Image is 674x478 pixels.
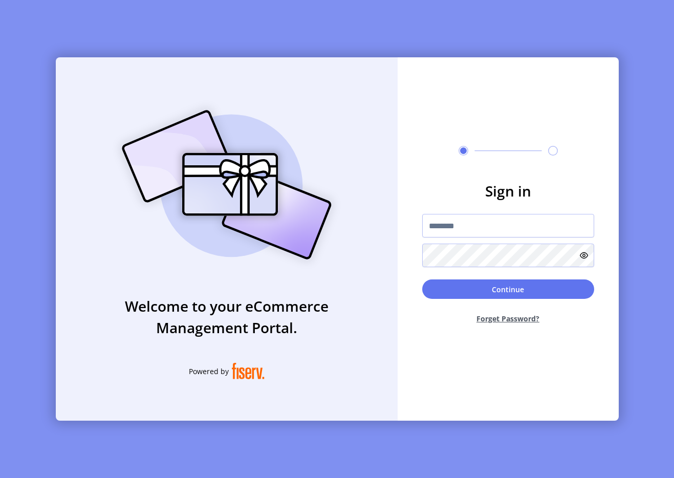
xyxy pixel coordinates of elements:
[106,99,347,271] img: card_Illustration.svg
[422,305,594,332] button: Forget Password?
[56,295,398,338] h3: Welcome to your eCommerce Management Portal.
[422,279,594,299] button: Continue
[422,180,594,202] h3: Sign in
[189,366,229,377] span: Powered by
